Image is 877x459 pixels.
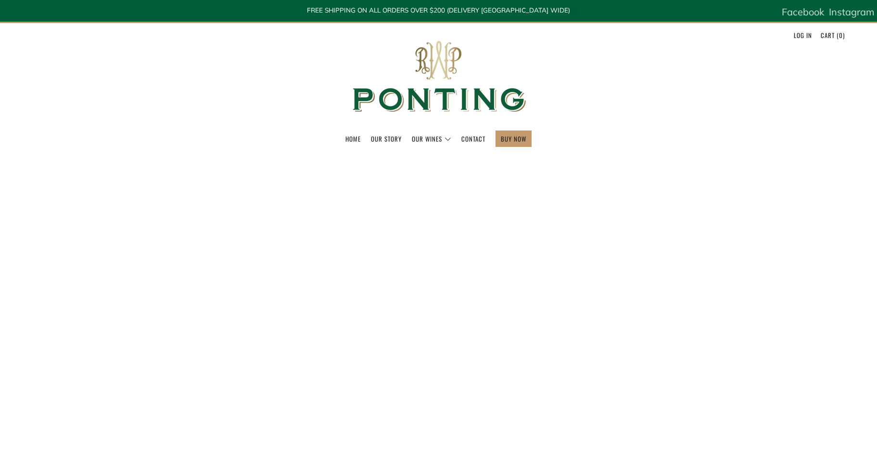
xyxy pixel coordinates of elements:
span: 0 [839,30,843,40]
a: Log in [794,27,812,43]
span: Facebook [782,6,824,18]
a: Instagram [829,2,875,22]
a: Home [345,131,361,146]
a: Cart (0) [821,27,845,43]
a: Facebook [782,2,824,22]
a: Contact [461,131,485,146]
img: Ponting Wines [343,23,535,131]
span: Instagram [829,6,875,18]
a: Our Story [371,131,402,146]
a: Our Wines [412,131,451,146]
a: BUY NOW [501,131,526,146]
